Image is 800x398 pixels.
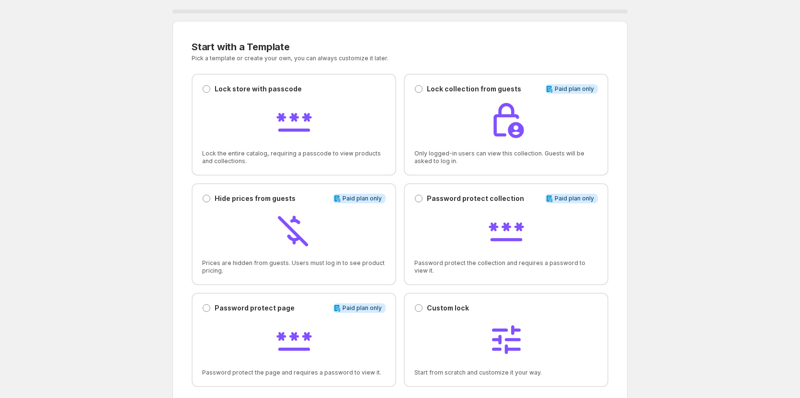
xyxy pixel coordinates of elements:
[215,84,302,94] p: Lock store with passcode
[202,150,386,165] span: Lock the entire catalog, requiring a passcode to view products and collections.
[427,84,521,94] p: Lock collection from guests
[202,259,386,275] span: Prices are hidden from guests. Users must log in to see product pricing.
[275,101,313,140] img: Lock store with passcode
[487,211,526,249] img: Password protect collection
[427,194,524,203] p: Password protect collection
[192,41,290,53] span: Start with a Template
[427,303,469,313] p: Custom lock
[192,55,495,62] p: Pick a template or create your own, you can always customize it later.
[275,321,313,359] img: Password protect page
[275,211,313,249] img: Hide prices from guests
[215,303,295,313] p: Password protect page
[343,195,382,202] span: Paid plan only
[414,259,598,275] span: Password protect the collection and requires a password to view it.
[343,304,382,312] span: Paid plan only
[487,321,526,359] img: Custom lock
[202,369,386,376] span: Password protect the page and requires a password to view it.
[414,150,598,165] span: Only logged-in users can view this collection. Guests will be asked to log in.
[555,85,594,93] span: Paid plan only
[215,194,296,203] p: Hide prices from guests
[487,101,526,140] img: Lock collection from guests
[414,369,598,376] span: Start from scratch and customize it your way.
[555,195,594,202] span: Paid plan only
